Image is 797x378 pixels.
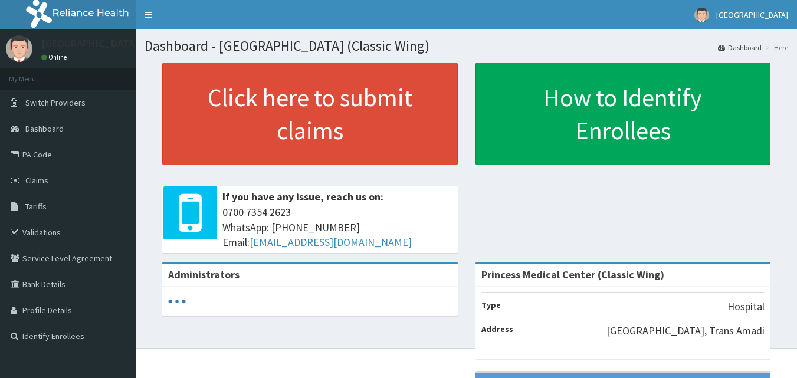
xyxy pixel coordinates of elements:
a: [EMAIL_ADDRESS][DOMAIN_NAME] [250,235,412,249]
b: Type [481,300,501,310]
b: If you have any issue, reach us on: [222,190,383,203]
li: Here [763,42,788,52]
span: Claims [25,175,48,186]
span: 0700 7354 2623 WhatsApp: [PHONE_NUMBER] Email: [222,205,452,250]
h1: Dashboard - [GEOGRAPHIC_DATA] (Classic Wing) [145,38,788,54]
strong: Princess Medical Center (Classic Wing) [481,268,664,281]
span: [GEOGRAPHIC_DATA] [716,9,788,20]
b: Address [481,324,513,334]
p: [GEOGRAPHIC_DATA], Trans Amadi [606,323,765,338]
p: [GEOGRAPHIC_DATA] [41,38,139,49]
b: Administrators [168,268,240,281]
span: Tariffs [25,201,47,212]
span: Dashboard [25,123,64,134]
p: Hospital [727,299,765,314]
a: Dashboard [718,42,762,52]
img: User Image [6,35,32,62]
a: Click here to submit claims [162,63,458,165]
span: Switch Providers [25,97,86,108]
svg: audio-loading [168,292,186,310]
img: User Image [694,8,709,22]
a: How to Identify Enrollees [475,63,771,165]
a: Online [41,53,70,61]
